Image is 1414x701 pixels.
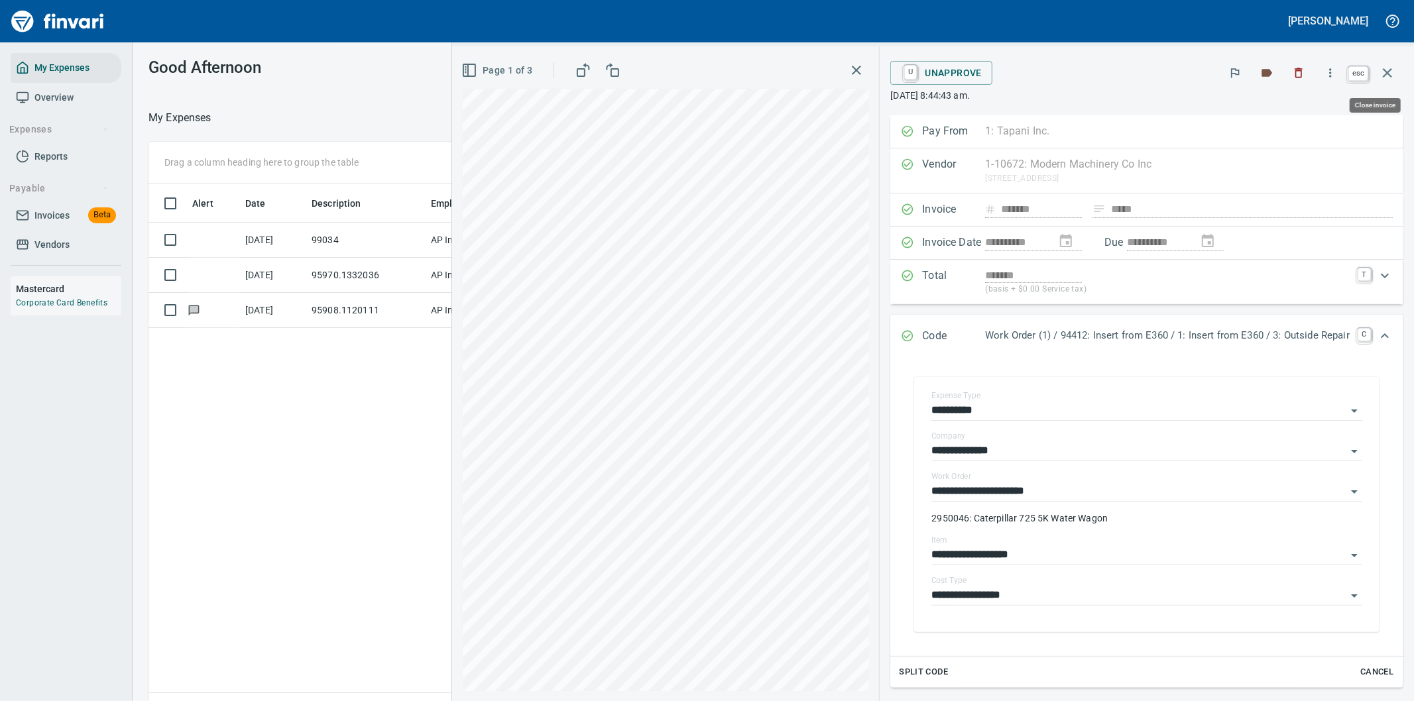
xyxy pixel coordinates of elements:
[1359,665,1395,680] span: Cancel
[1358,268,1371,281] a: T
[985,283,1350,296] p: (basis + $0.00 Service tax)
[312,195,361,211] span: Description
[1345,442,1364,460] button: Open
[1285,11,1372,31] button: [PERSON_NAME]
[245,195,283,211] span: Date
[431,195,473,211] span: Employee
[34,89,74,106] span: Overview
[11,53,121,83] a: My Expenses
[11,142,121,172] a: Reports
[931,432,966,440] label: Company
[148,110,211,126] nav: breadcrumb
[16,298,107,307] a: Corporate Card Benefits
[922,268,985,296] p: Total
[306,293,426,328] td: 95908.1120111
[931,536,947,544] label: Item
[890,61,992,85] button: UUnapprove
[11,230,121,260] a: Vendors
[88,207,116,223] span: Beta
[426,293,525,328] td: AP Invoices
[890,315,1403,358] div: Expand
[9,121,109,138] span: Expenses
[9,180,109,197] span: Payable
[899,665,948,680] span: Split Code
[459,58,538,83] button: Page 1 of 3
[426,258,525,293] td: AP Invoices
[931,576,967,584] label: Cost Type
[34,237,70,253] span: Vendors
[4,117,115,142] button: Expenses
[1345,546,1364,565] button: Open
[187,305,201,314] span: Has messages
[985,328,1350,343] p: Work Order (1) / 94412: Insert from E360 / 1: Insert from E360 / 3: Outside Repair
[426,223,525,258] td: AP Invoices
[901,62,982,84] span: Unapprove
[240,223,306,258] td: [DATE]
[4,176,115,201] button: Payable
[34,207,70,224] span: Invoices
[890,260,1403,304] div: Expand
[148,58,434,77] h3: Good Afternoon
[896,662,951,682] button: Split Code
[904,65,917,80] a: U
[1289,14,1368,28] h5: [PERSON_NAME]
[1345,482,1364,501] button: Open
[34,60,89,76] span: My Expenses
[1358,328,1371,341] a: C
[931,392,980,400] label: Expense Type
[306,258,426,293] td: 95970.1332036
[1345,586,1364,605] button: Open
[931,512,1362,525] p: 2950046: Caterpillar 725 5K Water Wagon
[11,201,121,231] a: InvoicesBeta
[306,223,426,258] td: 99034
[1345,402,1364,420] button: Open
[240,293,306,328] td: [DATE]
[931,472,971,480] label: Work Order
[890,358,1403,688] div: Expand
[192,195,231,211] span: Alert
[312,195,379,211] span: Description
[16,282,121,296] h6: Mastercard
[1356,662,1398,682] button: Cancel
[148,110,211,126] p: My Expenses
[922,328,985,345] p: Code
[11,83,121,113] a: Overview
[164,156,359,169] p: Drag a column heading here to group the table
[192,195,213,211] span: Alert
[464,62,532,79] span: Page 1 of 3
[245,195,266,211] span: Date
[8,5,107,37] img: Finvari
[240,258,306,293] td: [DATE]
[431,195,491,211] span: Employee
[890,89,1403,102] p: [DATE] 8:44:43 am.
[34,148,68,165] span: Reports
[1348,66,1368,81] a: esc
